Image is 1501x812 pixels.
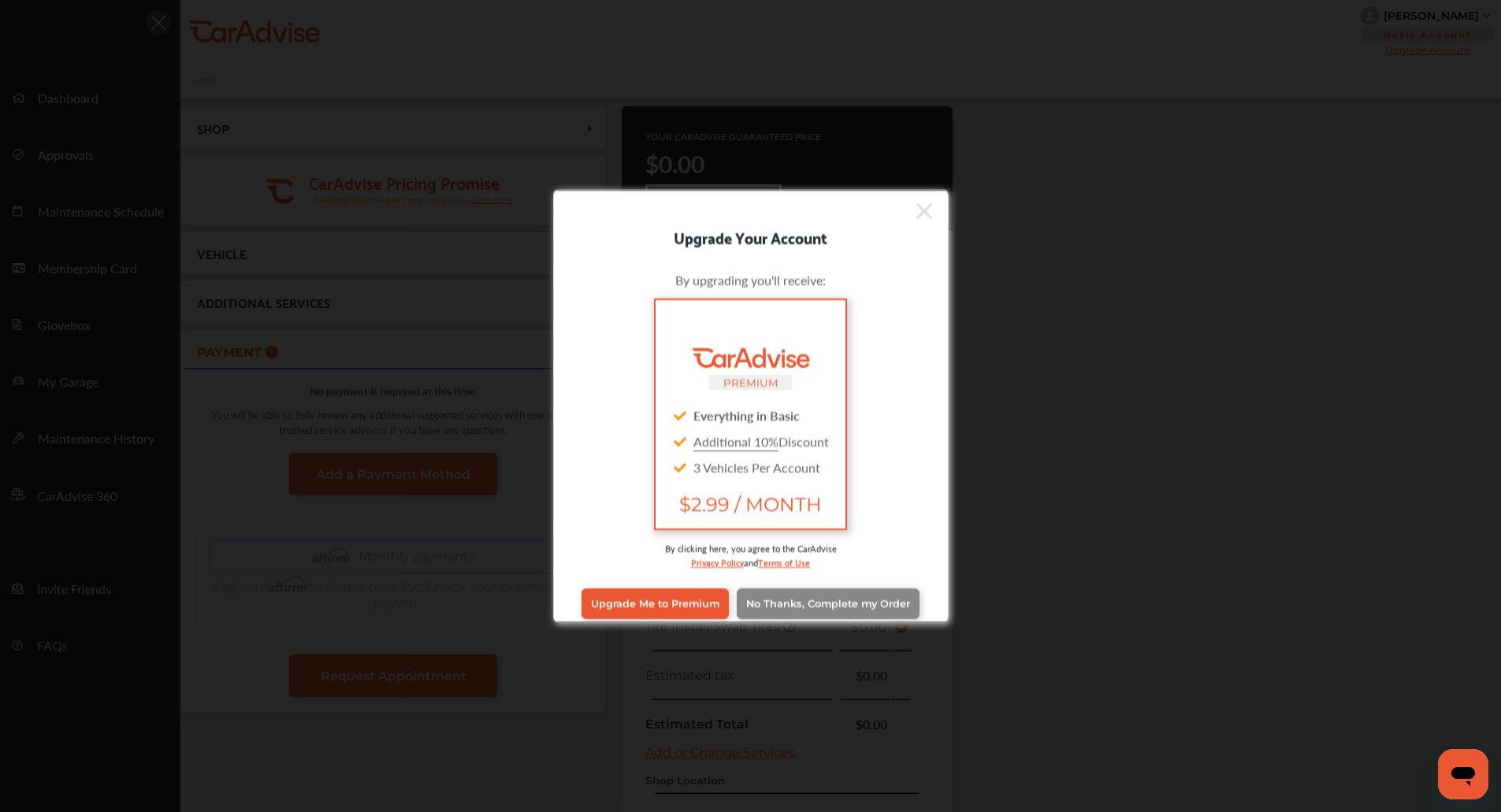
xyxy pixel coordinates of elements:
[668,454,832,480] div: 3 Vehicles Per Account
[668,492,832,515] span: $2.99 / MONTH
[578,270,924,288] div: By upgrading you'll receive:
[758,554,810,569] a: Terms of Use
[691,554,744,569] a: Privacy Policy
[581,588,729,618] a: Upgrade Me to Premium
[693,432,829,450] span: Discount
[591,598,719,610] span: Upgrade Me to Premium
[746,598,910,610] span: No Thanks, Complete my Order
[723,376,778,388] small: PREMIUM
[693,432,778,450] u: Additional 10%
[1438,749,1488,799] iframe: Button to launch messaging window
[693,406,800,424] strong: Everything in Basic
[737,588,920,618] a: No Thanks, Complete my Order
[554,224,948,249] div: Upgrade Your Account
[578,541,924,584] div: By clicking here, you agree to the CarAdvise and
